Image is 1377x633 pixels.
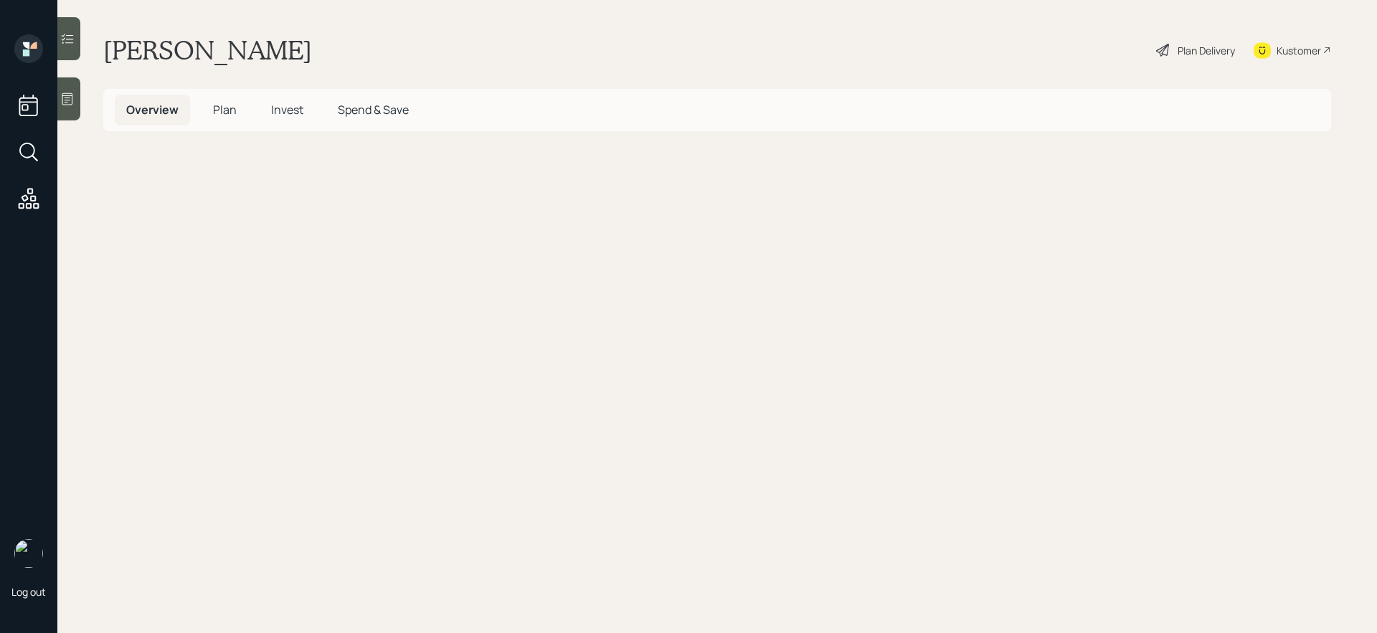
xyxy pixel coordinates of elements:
span: Spend & Save [338,102,409,118]
div: Plan Delivery [1178,43,1235,58]
h1: [PERSON_NAME] [103,34,312,66]
span: Plan [213,102,237,118]
div: Kustomer [1277,43,1321,58]
span: Invest [271,102,303,118]
span: Overview [126,102,179,118]
div: Log out [11,585,46,599]
img: retirable_logo.png [14,539,43,568]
